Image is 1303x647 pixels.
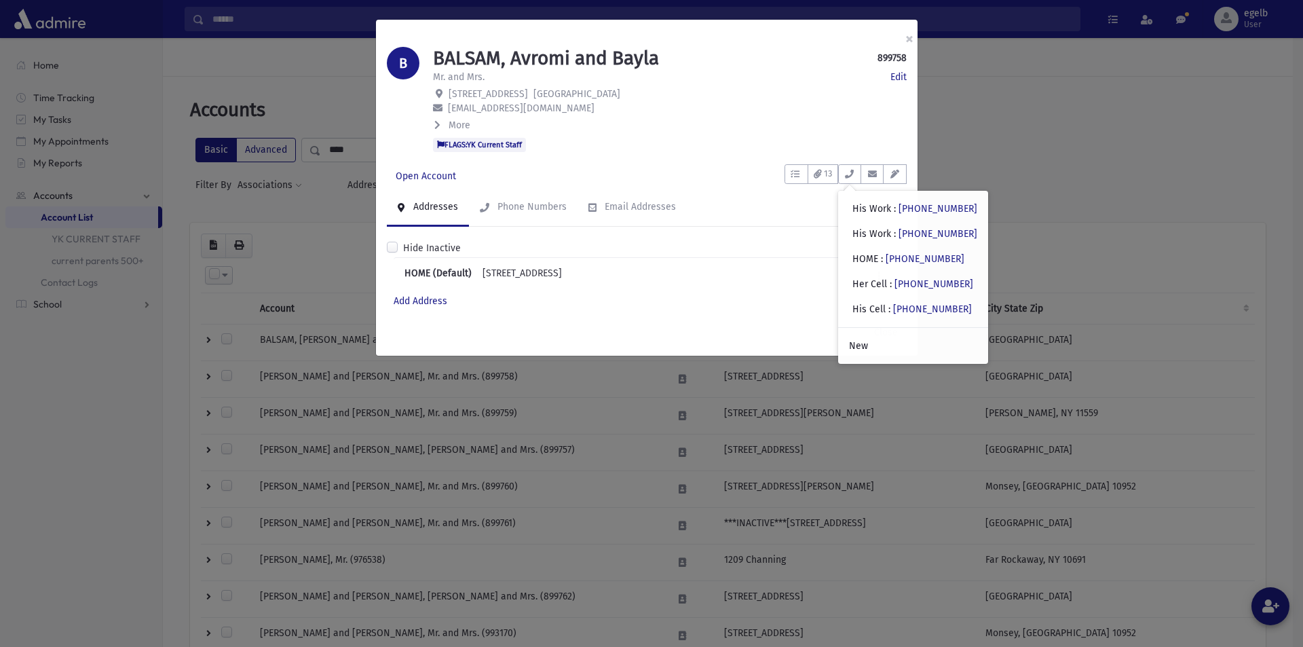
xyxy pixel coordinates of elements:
[533,88,620,100] span: [GEOGRAPHIC_DATA]
[411,201,458,212] div: Addresses
[894,203,896,215] span: :
[852,202,977,216] div: His Work
[852,277,973,291] div: Her Cell
[808,164,838,184] button: 13
[495,201,567,212] div: Phone Numbers
[838,333,988,358] a: New
[824,167,832,181] span: 13
[890,70,907,84] a: Edit
[886,253,964,265] a: [PHONE_NUMBER]
[433,118,472,132] button: More
[387,164,465,189] a: Open Account
[403,241,461,255] label: Hide Inactive
[602,201,676,212] div: Email Addresses
[893,303,972,315] a: [PHONE_NUMBER]
[483,266,562,286] div: [STREET_ADDRESS]
[899,228,977,240] a: [PHONE_NUMBER]
[890,278,892,290] span: :
[852,252,964,266] div: HOME
[894,20,924,58] button: ×
[449,88,528,100] span: [STREET_ADDRESS]
[404,266,472,286] b: HOME (Default)
[387,189,469,227] a: Addresses
[852,302,972,316] div: His Cell
[852,227,977,241] div: His Work
[888,303,890,315] span: :
[394,295,447,307] a: Add Address
[433,47,659,70] h1: BALSAM, Avromi and Bayla
[578,189,687,227] a: Email Addresses
[433,138,526,151] span: FLAGS:YK Current Staff
[433,70,485,84] p: Mr. and Mrs.
[881,253,883,265] span: :
[894,228,896,240] span: :
[894,278,973,290] a: [PHONE_NUMBER]
[449,119,470,131] span: More
[899,203,977,215] a: [PHONE_NUMBER]
[448,103,594,114] span: [EMAIL_ADDRESS][DOMAIN_NAME]
[469,189,578,227] a: Phone Numbers
[387,47,419,79] div: B
[877,51,907,65] strong: 899758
